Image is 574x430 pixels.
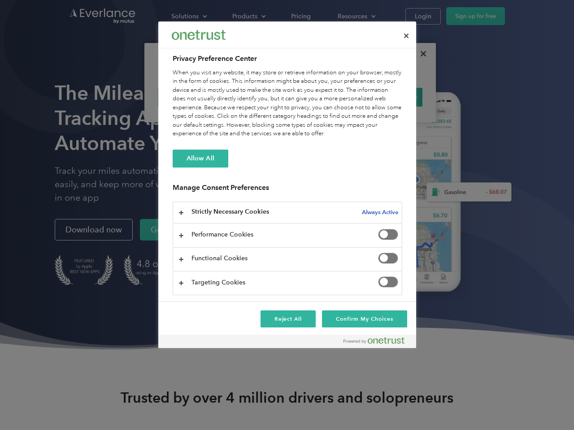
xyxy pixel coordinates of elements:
[173,150,228,168] button: Allow All
[158,21,416,348] div: Privacy Preference Center
[173,183,402,197] h3: Manage Consent Preferences
[396,26,416,46] button: Close
[322,310,407,327] button: Confirm My Choices
[158,21,416,348] div: Preference center
[344,337,404,344] img: Powered by OneTrust Opens in a new Tab
[172,26,226,44] div: Everlance
[172,30,226,39] img: Everlance
[261,310,316,327] button: Reject All
[173,69,402,138] div: When you visit any website, it may store or retrieve information on your browser, mostly in the f...
[173,53,402,64] h2: Privacy Preference Center
[344,337,412,348] a: Powered by OneTrust Opens in a new Tab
